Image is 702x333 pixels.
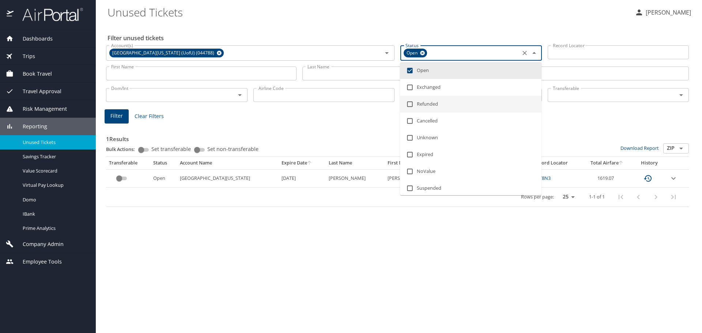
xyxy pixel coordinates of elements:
[582,157,633,169] th: Total Airfare
[150,169,177,187] td: Open
[109,49,219,57] span: [GEOGRAPHIC_DATA][US_STATE] (UofU) (044788)
[132,110,167,123] button: Clear Filters
[669,174,678,183] button: expand row
[14,105,67,113] span: Risk Management
[151,147,191,152] span: Set transferable
[110,111,123,121] span: Filter
[7,7,14,22] img: icon-airportal.png
[23,182,87,189] span: Virtual Pay Lookup
[557,192,577,203] select: rows per page
[326,157,385,169] th: Last Name
[14,35,53,43] span: Dashboards
[633,157,667,169] th: History
[400,96,541,113] li: Refunded
[400,163,541,180] li: NoValue
[105,109,129,124] button: Filter
[676,143,686,154] button: Open
[207,147,258,152] span: Set non-transferable
[14,7,83,22] img: airportal-logo.png
[23,167,87,174] span: Value Scorecard
[14,240,64,248] span: Company Admin
[107,32,690,44] h2: Filter unused tickets
[385,157,444,169] th: First Name
[632,6,694,19] button: [PERSON_NAME]
[534,175,551,181] a: B1Y8N3
[150,157,177,169] th: Status
[400,146,541,163] li: Expired
[620,145,659,151] a: Download Report
[14,87,61,95] span: Travel Approval
[106,146,141,152] p: Bulk Actions:
[23,153,87,160] span: Savings Tracker
[404,49,427,57] div: Open
[520,48,530,58] button: Clear
[23,225,87,232] span: Prime Analytics
[106,130,689,143] h3: 1 Results
[109,49,224,57] div: [GEOGRAPHIC_DATA][US_STATE] (UofU) (044788)
[14,52,35,60] span: Trips
[107,1,629,23] h1: Unused Tickets
[307,161,312,166] button: sort
[400,129,541,146] li: Unknown
[177,157,279,169] th: Account Name
[382,48,392,58] button: Open
[643,8,691,17] p: [PERSON_NAME]
[400,62,541,79] li: Open
[326,169,385,187] td: [PERSON_NAME]
[279,169,326,187] td: [DATE]
[521,194,554,199] p: Rows per page:
[589,194,605,199] p: 1-1 of 1
[106,157,689,207] table: custom pagination table
[400,180,541,197] li: Suspended
[14,70,52,78] span: Book Travel
[582,169,633,187] td: 1619.07
[531,157,582,169] th: Record Locator
[235,90,245,100] button: Open
[676,90,686,100] button: Open
[23,139,87,146] span: Unused Tickets
[14,122,47,130] span: Reporting
[14,258,62,266] span: Employee Tools
[279,157,326,169] th: Expire Date
[400,79,541,96] li: Exchanged
[109,160,147,166] div: Transferable
[23,211,87,217] span: IBank
[135,112,164,121] span: Clear Filters
[385,169,444,187] td: [PERSON_NAME]
[400,113,541,129] li: Cancelled
[529,48,539,58] button: Close
[619,161,624,166] button: sort
[23,196,87,203] span: Domo
[404,49,422,57] span: Open
[177,169,279,187] td: [GEOGRAPHIC_DATA][US_STATE]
